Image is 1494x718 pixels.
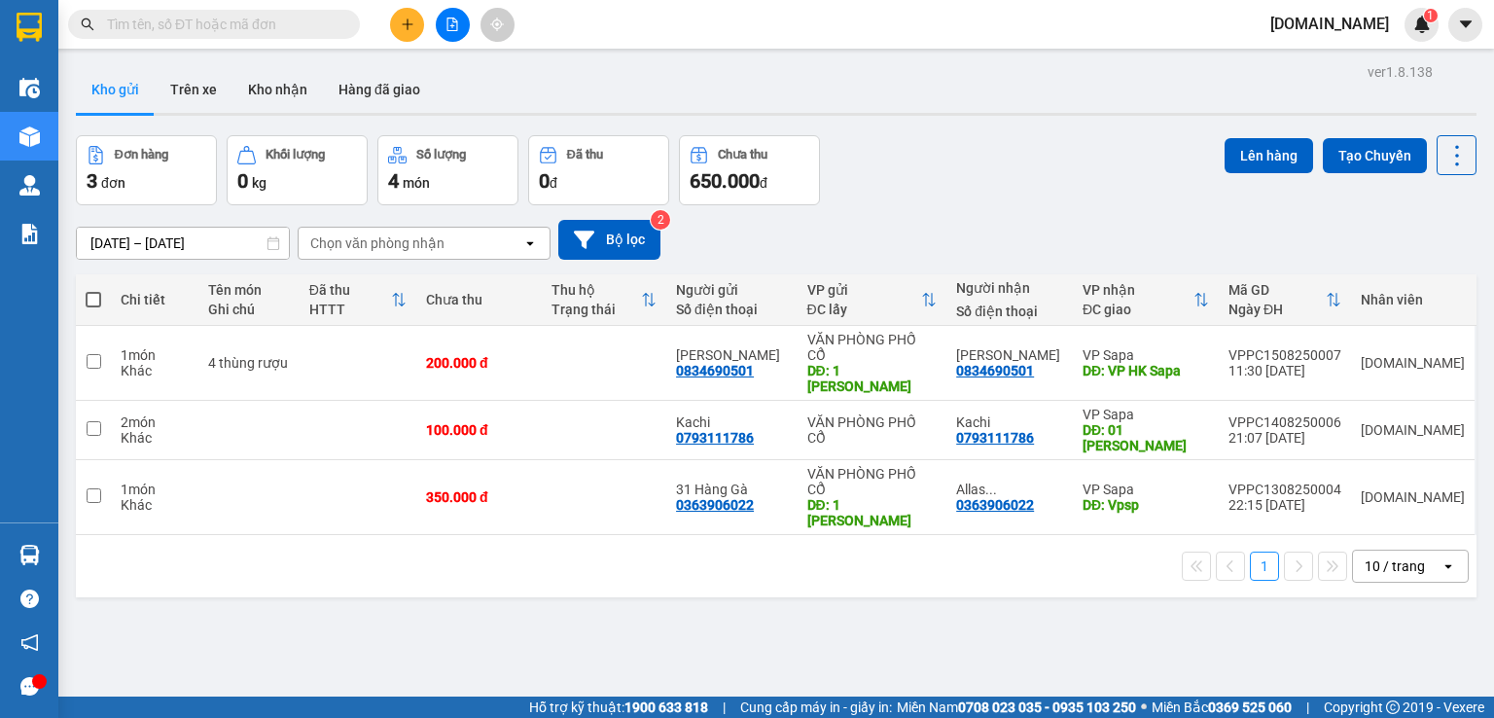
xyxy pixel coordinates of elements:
span: ⚪️ [1141,703,1147,711]
button: file-add [436,8,470,42]
div: 31 Hàng Gà [676,482,787,497]
button: caret-down [1448,8,1482,42]
div: 0793111786 [676,430,754,446]
div: VĂN PHÒNG PHỐ CỔ [807,414,938,446]
div: quyenbh.got [1361,355,1465,371]
span: ... [985,482,997,497]
strong: 0708 023 035 - 0935 103 250 [958,700,1136,715]
span: 0 [237,169,248,193]
div: Người gửi [676,282,787,298]
span: message [20,677,39,696]
div: VĂN PHÒNG PHỐ CỔ [807,332,938,363]
span: plus [401,18,414,31]
div: VPPC1408250006 [1228,414,1341,430]
div: DĐ: Vpsp [1083,497,1209,513]
div: DĐ: 1 Lê Lai [807,497,938,528]
span: Cung cấp máy in - giấy in: [740,697,892,718]
span: đơn [101,175,125,191]
span: [DOMAIN_NAME] [1255,12,1405,36]
span: 3 [87,169,97,193]
div: Số lượng [416,148,466,162]
div: Chọn văn phòng nhận [310,233,445,253]
span: | [1306,697,1309,718]
button: plus [390,8,424,42]
img: warehouse-icon [19,126,40,147]
button: Tạo Chuyến [1323,138,1427,173]
div: 100.000 đ [426,422,532,438]
button: Hàng đã giao [323,66,436,113]
span: file-add [445,18,459,31]
div: VP Sapa [1083,407,1209,422]
div: Chưa thu [718,148,767,162]
div: Tên món [208,282,289,298]
img: logo-vxr [17,13,42,42]
button: 1 [1250,552,1279,581]
button: Kho gửi [76,66,155,113]
span: search [81,18,94,31]
th: Toggle SortBy [798,274,947,326]
div: VP Sapa [1083,482,1209,497]
div: Đã thu [309,282,391,298]
th: Toggle SortBy [300,274,416,326]
span: 650.000 [690,169,760,193]
div: Kachi [956,414,1063,430]
div: VP nhận [1083,282,1193,298]
strong: 0369 525 060 [1208,700,1292,715]
img: warehouse-icon [19,78,40,98]
button: Bộ lọc [558,220,660,260]
input: Select a date range. [77,228,289,259]
button: Chưa thu650.000đ [679,135,820,205]
img: solution-icon [19,224,40,244]
span: Miền Bắc [1152,697,1292,718]
div: quyenbh.got [1361,489,1465,505]
div: Khác [121,497,189,513]
div: 21:07 [DATE] [1228,430,1341,446]
button: Đơn hàng3đơn [76,135,217,205]
strong: 1900 633 818 [624,700,708,715]
span: question-circle [20,590,39,608]
span: 0 [539,169,550,193]
div: ĐC lấy [807,302,922,317]
div: Đã thu [567,148,603,162]
div: Ghi chú [208,302,289,317]
div: Số điện thoại [956,304,1063,319]
div: 0834690501 [956,363,1034,378]
div: 0834690501 [676,363,754,378]
sup: 1 [1424,9,1438,22]
span: 1 [1427,9,1434,22]
span: aim [490,18,504,31]
img: icon-new-feature [1413,16,1431,33]
div: 2 món [121,414,189,430]
div: VPPC1508250007 [1228,347,1341,363]
div: 1 món [121,347,189,363]
svg: open [522,235,538,251]
div: 1 món [121,482,189,497]
th: Toggle SortBy [1073,274,1219,326]
div: VP Sapa [1083,347,1209,363]
div: VĂN PHÒNG PHỐ CỔ [807,466,938,497]
div: Mã GD [1228,282,1326,298]
div: Allas Angelagabrie [956,482,1063,497]
div: Đơn hàng [115,148,168,162]
button: Số lượng4món [377,135,518,205]
div: Khối lượng [266,148,325,162]
div: 0793111786 [956,430,1034,446]
img: warehouse-icon [19,175,40,196]
span: caret-down [1457,16,1475,33]
div: ĐC giao [1083,302,1193,317]
div: Chi tiết [121,292,189,307]
span: món [403,175,430,191]
div: Trạng thái [551,302,642,317]
div: 22:15 [DATE] [1228,497,1341,513]
div: quyenbh.got [1361,422,1465,438]
th: Toggle SortBy [1219,274,1351,326]
div: VPPC1308250004 [1228,482,1341,497]
button: Đã thu0đ [528,135,669,205]
div: VP gửi [807,282,922,298]
div: ver 1.8.138 [1368,61,1433,83]
img: warehouse-icon [19,545,40,565]
div: Khác [121,363,189,378]
div: 350.000 đ [426,489,532,505]
div: Ben Hmong [676,347,787,363]
div: DĐ: 01 Lê Lai [1083,422,1209,453]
